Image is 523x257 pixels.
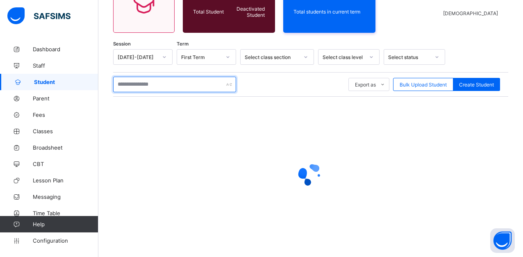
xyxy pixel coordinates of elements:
[33,221,98,227] span: Help
[33,161,98,167] span: CBT
[355,82,376,88] span: Export as
[443,10,498,16] span: [DEMOGRAPHIC_DATA]
[33,210,98,216] span: Time Table
[181,54,221,60] div: First Term
[34,79,98,85] span: Student
[33,177,98,184] span: Lesson Plan
[400,82,447,88] span: Bulk Upload Student
[113,41,131,47] span: Session
[33,144,98,151] span: Broadsheet
[33,193,98,200] span: Messaging
[33,128,98,134] span: Classes
[33,46,98,52] span: Dashboard
[490,228,515,253] button: Open asap
[245,54,299,60] div: Select class section
[459,82,494,88] span: Create Student
[118,54,157,60] div: [DATE]-[DATE]
[191,7,226,17] div: Total Student
[33,111,98,118] span: Fees
[177,41,189,47] span: Term
[388,54,430,60] div: Select status
[293,9,365,15] span: Total students in current term
[323,54,364,60] div: Select class level
[33,95,98,102] span: Parent
[33,62,98,69] span: Staff
[7,7,70,25] img: safsims
[228,6,265,18] span: Deactivated Student
[33,237,98,244] span: Configuration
